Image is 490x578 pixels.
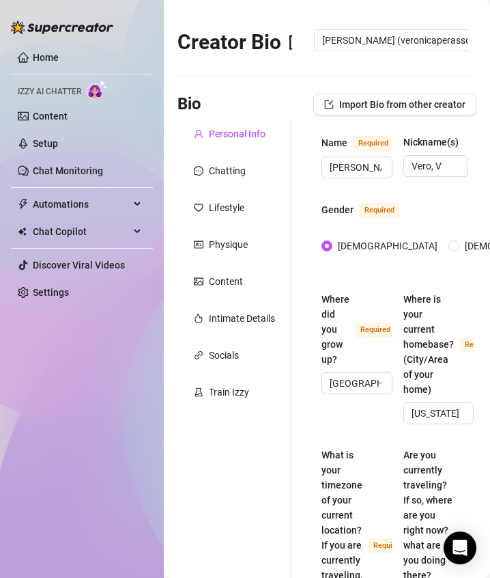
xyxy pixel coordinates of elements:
span: fire [194,314,203,323]
span: Required [368,538,409,553]
span: experiment [194,387,203,397]
div: Lifestyle [209,200,244,215]
span: Izzy AI Chatter [18,85,81,98]
div: Where did you grow up? [321,292,349,367]
input: Where did you grow up? [330,376,381,391]
label: Nickname(s) [403,135,468,150]
label: Where is your current homebase? (City/Area of your home) [403,292,474,397]
span: Required [355,322,396,338]
span: Required [359,203,400,218]
a: Discover Viral Videos [33,260,125,271]
a: Content [33,111,68,122]
input: Nickname(s) [412,159,457,174]
h2: Creator Bio [177,29,292,55]
span: idcard [194,240,203,249]
span: user [194,129,203,139]
div: Nickname(s) [403,135,459,150]
img: logo-BBDzfeDw.svg [11,20,113,34]
input: Name [330,160,381,175]
label: Where did you grow up? [321,292,392,367]
span: heart [194,203,203,212]
span: Required [353,136,394,151]
img: AI Chatter [87,80,108,100]
label: Gender [321,202,415,218]
span: [DEMOGRAPHIC_DATA] [332,238,443,253]
a: Setup [33,138,58,149]
div: Content [209,274,243,289]
div: Personal Info [209,126,265,141]
span: link [194,350,203,360]
div: Name [321,135,347,150]
a: Home [33,52,59,63]
span: Import Bio from other creator [339,99,465,110]
span: Automations [33,193,130,215]
span: Chat Copilot [33,221,130,243]
label: Name [321,135,392,151]
div: Train Izzy [209,385,249,400]
div: Open Intercom Messenger [444,532,476,564]
a: Settings [33,287,69,298]
div: Socials [209,348,239,363]
input: Where is your current homebase? (City/Area of your home) [412,406,463,421]
div: Chatting [209,163,246,178]
span: picture [194,277,203,286]
div: Where is your current homebase? (City/Area of your home) [403,292,454,397]
h3: Bio [177,94,201,115]
span: import [324,100,334,109]
div: Gender [321,202,354,217]
a: Chat Monitoring [33,165,103,176]
span: message [194,166,203,176]
div: Physique [209,237,248,252]
span: Veronica (veronicaperasso) [322,30,487,51]
div: Intimate Details [209,311,275,326]
img: Chat Copilot [18,227,27,236]
span: thunderbolt [18,199,29,210]
button: Import Bio from other creator [313,94,476,115]
span: contacts [289,31,310,52]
